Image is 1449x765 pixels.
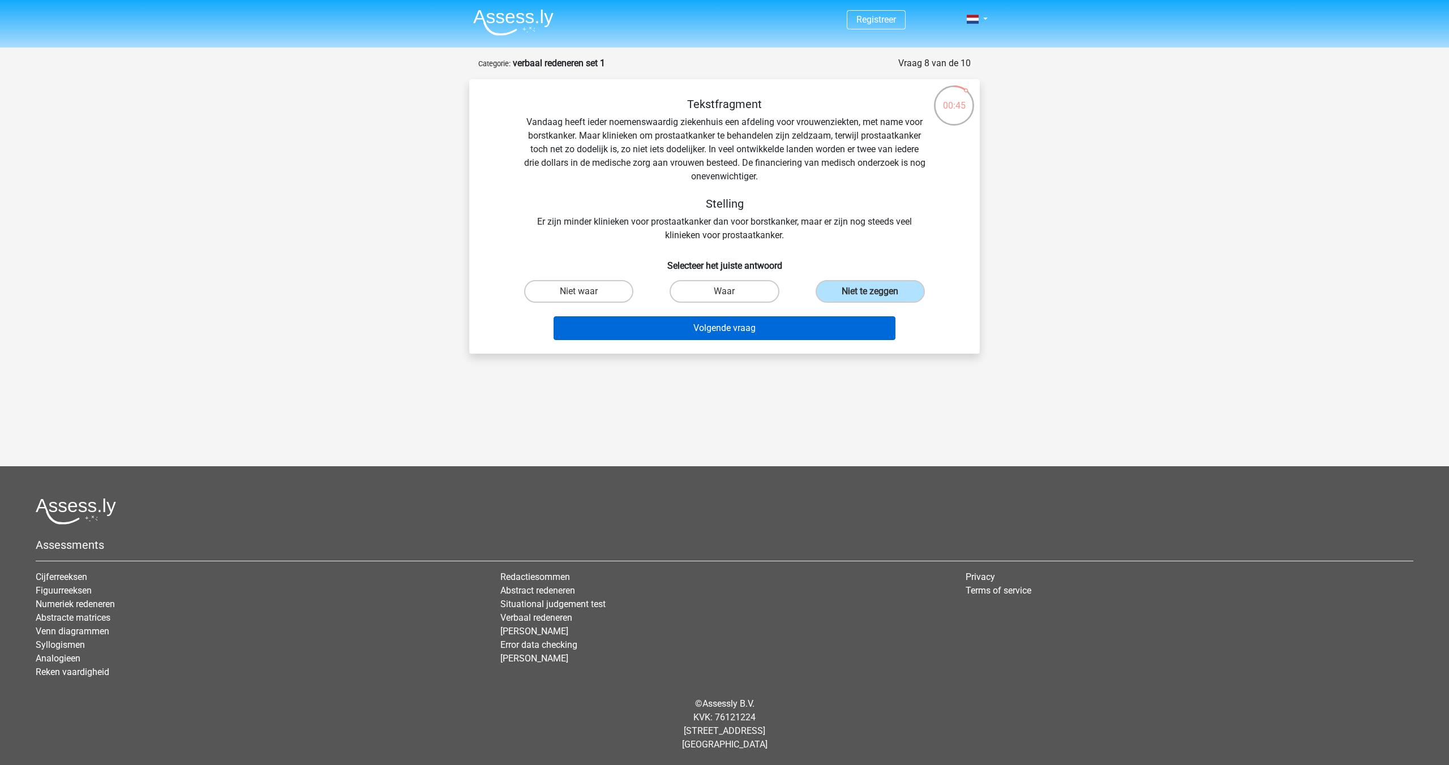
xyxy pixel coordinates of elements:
div: © KVK: 76121224 [STREET_ADDRESS] [GEOGRAPHIC_DATA] [27,688,1422,760]
img: Assessly [473,9,554,36]
label: Niet waar [524,280,633,303]
a: Registreer [856,14,896,25]
h5: Tekstfragment [524,97,925,111]
a: Verbaal redeneren [500,612,572,623]
a: Situational judgement test [500,599,606,609]
a: Venn diagrammen [36,626,109,637]
a: Assessly B.V. [702,698,754,709]
a: Figuurreeksen [36,585,92,596]
label: Niet te zeggen [816,280,925,303]
a: Redactiesommen [500,571,570,582]
a: Cijferreeksen [36,571,87,582]
strong: verbaal redeneren set 1 [513,58,605,68]
a: Syllogismen [36,639,85,650]
a: [PERSON_NAME] [500,653,568,664]
div: Vraag 8 van de 10 [898,57,971,70]
div: 00:45 [933,84,975,113]
h5: Assessments [36,538,1413,552]
a: Analogieen [36,653,80,664]
a: Abstracte matrices [36,612,110,623]
a: Abstract redeneren [500,585,575,596]
a: Numeriek redeneren [36,599,115,609]
a: Error data checking [500,639,577,650]
small: Categorie: [478,59,511,68]
button: Volgende vraag [554,316,896,340]
img: Assessly logo [36,498,116,525]
a: [PERSON_NAME] [500,626,568,637]
div: Vandaag heeft ieder noemenswaardig ziekenhuis een afdeling voor vrouwenziekten, met name voor bor... [487,97,962,242]
a: Privacy [966,571,995,582]
label: Waar [670,280,779,303]
a: Reken vaardigheid [36,667,109,677]
h5: Stelling [524,197,925,210]
a: Terms of service [966,585,1031,596]
h6: Selecteer het juiste antwoord [487,251,962,271]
